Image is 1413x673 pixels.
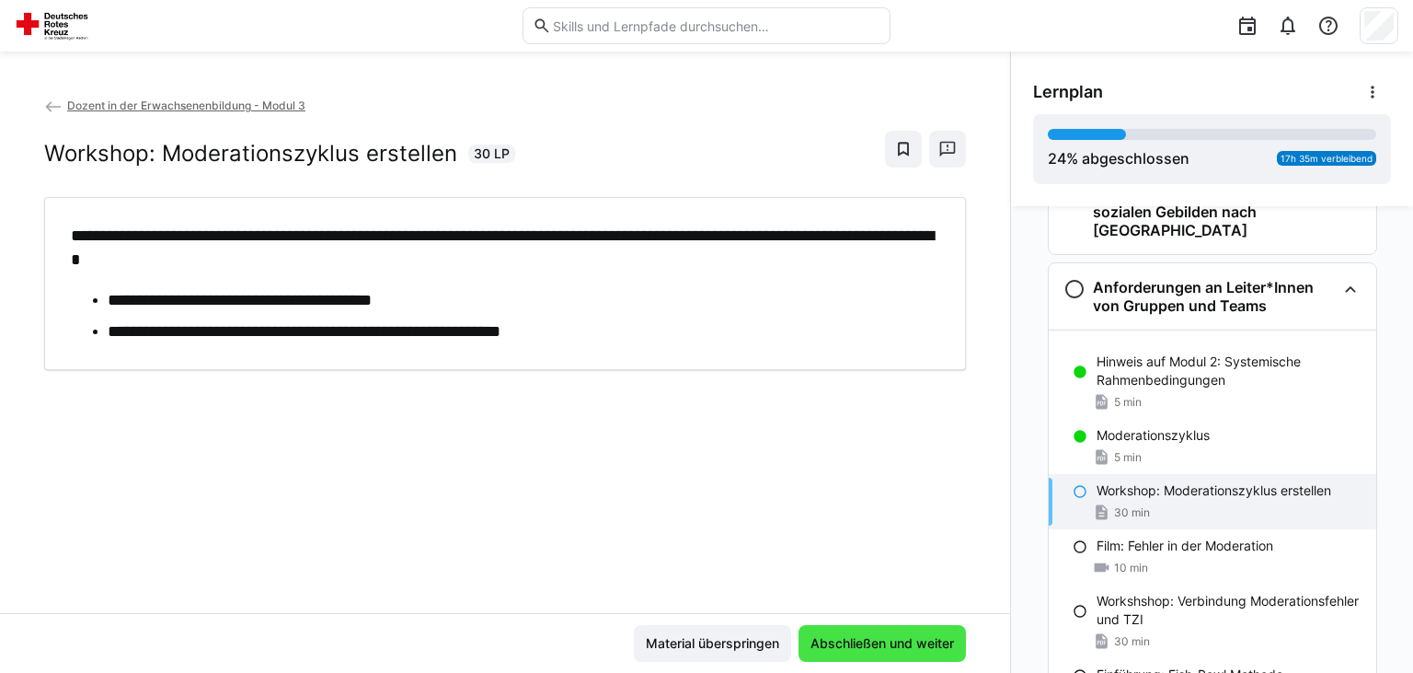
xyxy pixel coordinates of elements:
[1097,592,1361,629] p: Workshshop: Verbindung Moderationsfehler und TZI
[1114,561,1148,575] span: 10 min
[1114,450,1142,465] span: 5 min
[1093,278,1336,315] h3: Anforderungen an Leiter*Innen von Gruppen und Teams
[1048,149,1066,168] span: 24
[643,634,782,653] span: Material überspringen
[1114,634,1150,649] span: 30 min
[634,625,791,662] button: Material überspringen
[798,625,966,662] button: Abschließen und weiter
[551,17,880,34] input: Skills und Lernpfade durchsuchen…
[1114,395,1142,410] span: 5 min
[1097,482,1331,500] p: Workshop: Moderationszyklus erstellen
[1097,426,1210,445] p: Moderationszyklus
[1033,82,1103,102] span: Lernplan
[67,99,305,112] span: Dozent in der Erwachsenenbildung - Modul 3
[808,634,957,653] span: Abschließen und weiter
[1097,353,1361,389] p: Hinweis auf Modul 2: Systemische Rahmenbedingungen
[44,140,457,168] h2: Workshop: Moderationszyklus erstellen
[1097,537,1273,555] p: Film: Fehler in der Moderation
[474,145,510,163] span: 30 LP
[44,99,305,112] a: Dozent in der Erwachsenenbildung - Modul 3
[1114,505,1150,520] span: 30 min
[1281,153,1373,164] span: 17h 35m verbleibend
[1048,147,1189,169] div: % abgeschlossen
[1093,184,1336,239] h3: Herausbildung von Rollen in sozialen Gebilden nach [GEOGRAPHIC_DATA]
